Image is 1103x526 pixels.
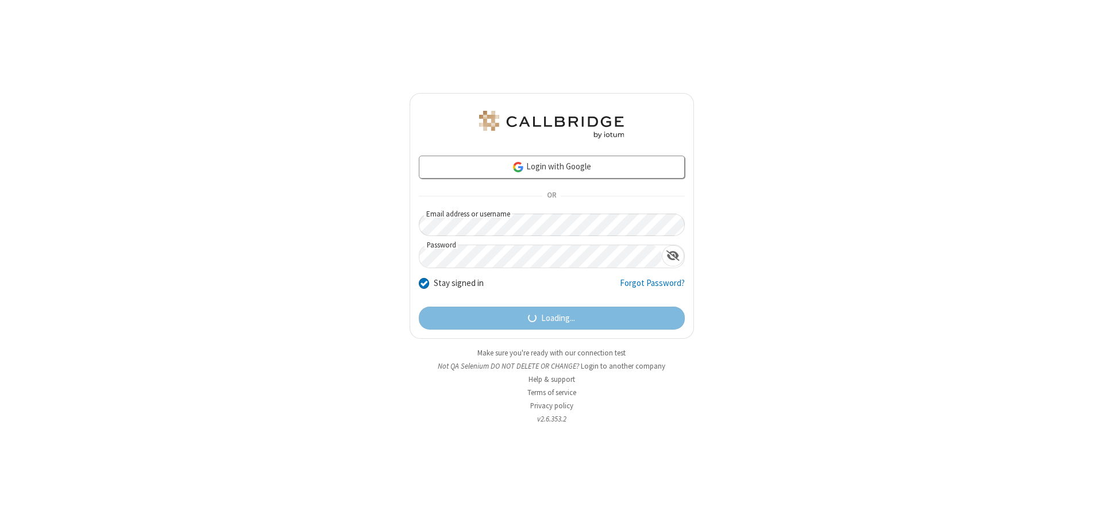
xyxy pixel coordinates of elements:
span: Loading... [541,312,575,325]
a: Forgot Password? [620,277,685,299]
a: Privacy policy [530,401,573,411]
button: Login to another company [581,361,665,372]
input: Email address or username [419,214,685,236]
img: google-icon.png [512,161,524,173]
li: Not QA Selenium DO NOT DELETE OR CHANGE? [410,361,694,372]
label: Stay signed in [434,277,484,290]
div: Show password [662,245,684,266]
a: Make sure you're ready with our connection test [477,348,626,358]
li: v2.6.353.2 [410,413,694,424]
span: OR [542,188,561,204]
a: Help & support [529,374,575,384]
img: QA Selenium DO NOT DELETE OR CHANGE [477,111,626,138]
a: Login with Google [419,156,685,179]
a: Terms of service [527,388,576,397]
button: Loading... [419,307,685,330]
input: Password [419,245,662,268]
